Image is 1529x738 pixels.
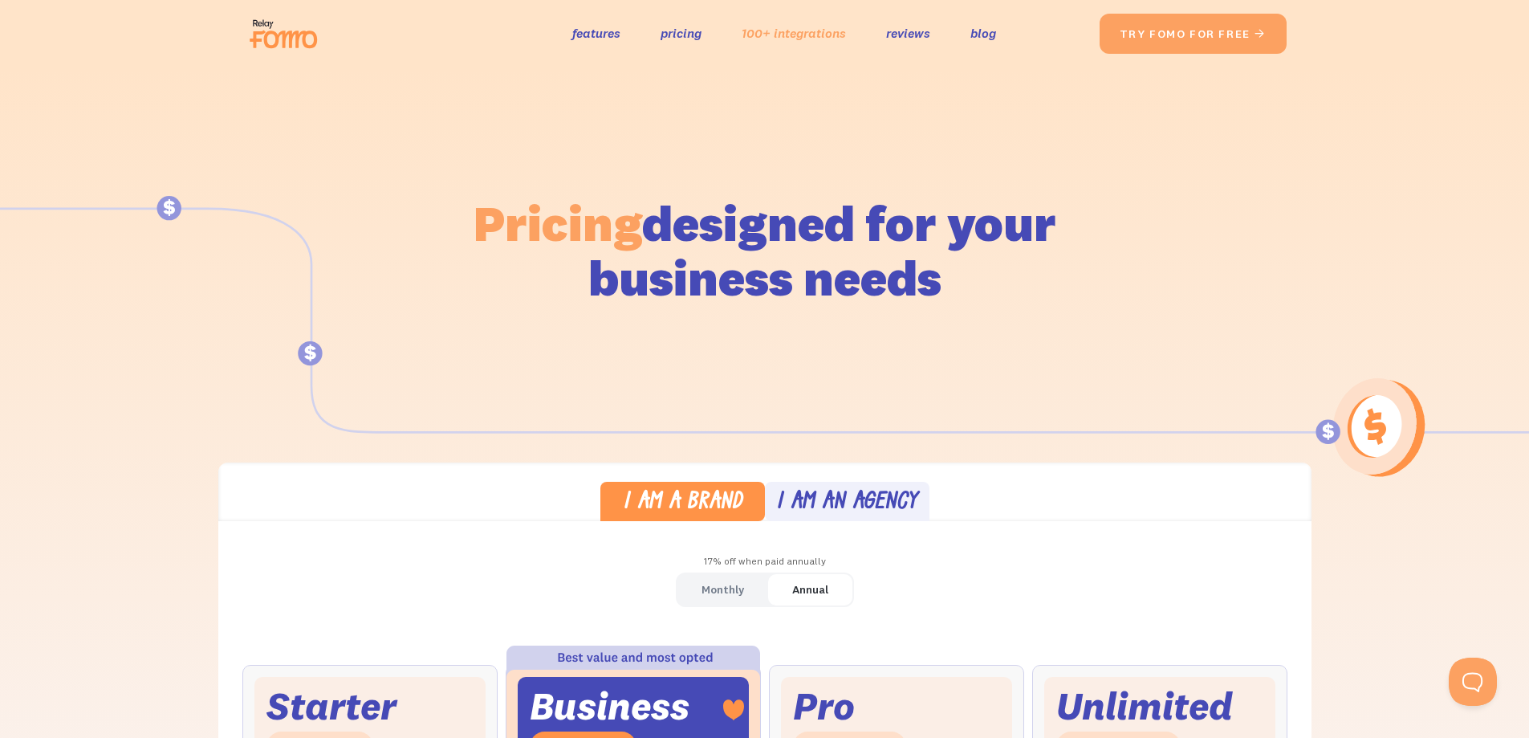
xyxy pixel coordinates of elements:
[572,22,620,45] a: features
[1100,14,1287,54] a: try fomo for free
[970,22,996,45] a: blog
[1056,689,1233,724] div: Unlimited
[218,550,1311,573] div: 17% off when paid annually
[886,22,930,45] a: reviews
[1449,658,1497,706] iframe: Toggle Customer Support
[742,22,846,45] a: 100+ integrations
[776,491,917,515] div: I am an agency
[792,578,828,601] div: Annual
[474,192,642,254] span: Pricing
[530,689,689,724] div: Business
[473,196,1057,305] h1: designed for your business needs
[266,689,396,724] div: Starter
[701,578,744,601] div: Monthly
[661,22,701,45] a: pricing
[793,689,855,724] div: Pro
[623,491,742,515] div: I am a brand
[1254,27,1267,41] span: 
